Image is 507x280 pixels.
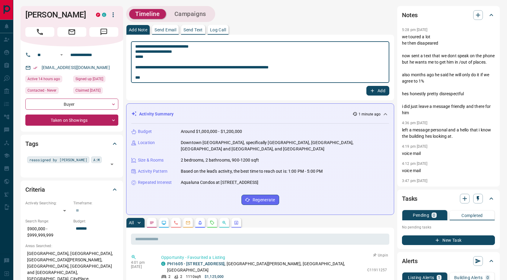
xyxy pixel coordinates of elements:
p: 4:36 pm [DATE] [402,121,428,125]
svg: Opportunities [222,220,227,225]
p: 1110 sqft [186,274,201,279]
p: $900,000 - $999,999,999 [25,224,70,240]
span: Contacted - Never [27,87,56,93]
h2: Criteria [25,185,45,194]
button: Add [366,86,389,96]
div: property.ca [96,13,100,17]
div: Thu Aug 14 2025 [25,76,70,84]
svg: Email Verified [33,66,37,70]
p: 2 [180,274,182,279]
p: No pending tasks [402,223,495,232]
button: Open [58,51,65,58]
p: 0 [486,275,489,280]
div: Tags [25,137,118,151]
p: Listing Alerts [408,275,434,280]
button: New Task [402,235,495,245]
p: Based on the lead's activity, the best time to reach out is: 1:00 PM - 5:00 PM [181,168,323,175]
div: condos.ca [161,262,165,266]
p: 1 minute ago [359,112,381,117]
p: Areas Searched: [25,243,118,249]
span: reassigned by [PERSON_NAME] [29,157,87,163]
button: Campaigns [168,9,212,19]
svg: Calls [174,220,178,225]
span: A:M [93,157,100,163]
p: Activity Summary [139,111,174,117]
p: 5:28 pm [DATE] [402,28,428,32]
div: Notes [402,8,495,22]
div: Tue Jan 07 2025 [73,87,118,96]
p: Budget [138,128,152,135]
span: Signed up [DATE] [75,76,103,82]
p: Pending [413,213,429,217]
p: voice mail [402,168,495,174]
p: Add Note [129,28,147,32]
div: Alerts [402,254,495,268]
button: Regenerate [241,195,279,205]
svg: Notes [149,220,154,225]
span: Claimed [DATE] [75,87,100,93]
h2: Tasks [402,194,417,203]
div: Buyer [25,99,118,110]
p: 0 [433,213,435,217]
div: Activity Summary1 minute ago [131,109,389,120]
p: Log Call [210,28,226,32]
h2: Tags [25,139,38,149]
p: Aqualuna Condos at [STREET_ADDRESS] [181,179,259,186]
button: Open [108,160,116,168]
p: left a message personal and a hello that i know the building hes looking at. [402,127,495,140]
p: Send Email [155,28,176,32]
p: 4:01 pm [131,260,152,265]
p: 4:19 pm [DATE] [402,144,428,149]
p: Repeated Interest [138,179,172,186]
p: we toured a lot he then disapeared now sent a text that we dont speak on the phone but he wants m... [402,34,495,116]
svg: Emails [186,220,190,225]
p: Size & Rooms [138,157,164,163]
p: voice mail [402,150,495,157]
p: Location [138,140,155,146]
svg: Listing Alerts [198,220,202,225]
p: Around $1,000,000 - $1,200,000 [181,128,242,135]
button: Unpin [372,253,389,258]
a: [EMAIL_ADDRESS][DOMAIN_NAME] [42,65,110,70]
p: Timeframe: [73,200,118,206]
span: Active 14 hours ago [27,76,60,82]
svg: Requests [210,220,215,225]
svg: Agent Actions [234,220,239,225]
span: Message [89,27,118,37]
button: Timeline [129,9,166,19]
p: All [129,221,134,225]
div: condos.ca [102,13,106,17]
p: 2 [168,274,171,279]
h2: Alerts [402,256,418,266]
p: 1 [438,275,440,280]
p: Opportunity - Favourited a Listing [161,254,387,261]
div: Taken on Showings [25,115,118,126]
div: Tue Jan 10 2017 [73,76,118,84]
h1: [PERSON_NAME] [25,10,87,20]
p: Search Range: [25,219,70,224]
span: Call [25,27,54,37]
p: 3:47 pm [DATE] [402,179,428,183]
div: Criteria [25,182,118,197]
p: Downtown [GEOGRAPHIC_DATA], specifically [GEOGRAPHIC_DATA], [GEOGRAPHIC_DATA], [GEOGRAPHIC_DATA] ... [181,140,389,152]
p: C11911257 [367,267,387,273]
p: Actively Searching: [25,200,70,206]
p: Budget: [73,219,118,224]
p: Activity Pattern [138,168,167,175]
p: Send Text [183,28,203,32]
svg: Lead Browsing Activity [161,220,166,225]
p: Completed [461,213,483,218]
a: PH1605 - [STREET_ADDRESS] [167,261,225,266]
p: 4:12 pm [DATE] [402,162,428,166]
p: Building Alerts [454,275,483,280]
p: , [GEOGRAPHIC_DATA][PERSON_NAME], [GEOGRAPHIC_DATA], [GEOGRAPHIC_DATA] [167,261,364,273]
p: 2 bedrooms, 2 bathrooms, 900-1200 sqft [181,157,259,163]
h2: Notes [402,10,418,20]
div: Tasks [402,191,495,206]
span: Email [57,27,86,37]
p: $1,125,000 [205,274,224,279]
p: [DATE] [131,265,152,269]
